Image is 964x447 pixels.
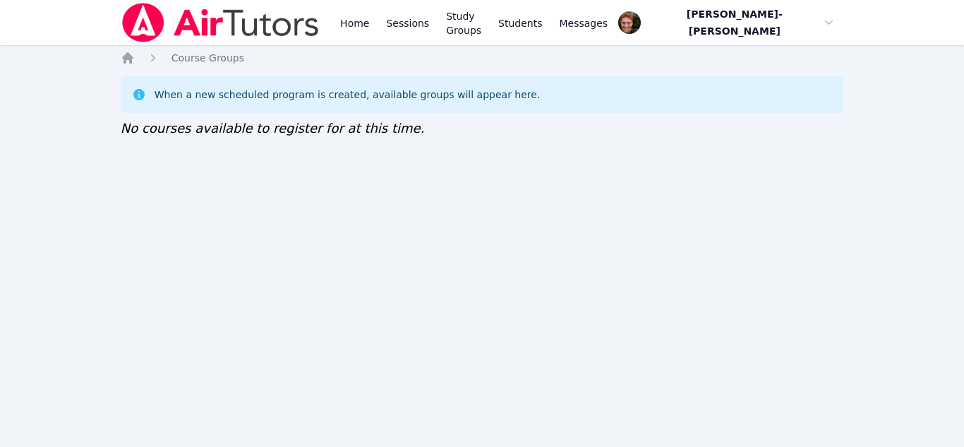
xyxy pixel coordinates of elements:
span: Messages [560,16,608,30]
img: Air Tutors [121,3,320,42]
span: Course Groups [171,52,244,64]
div: When a new scheduled program is created, available groups will appear here. [155,88,541,102]
span: No courses available to register for at this time. [121,121,425,136]
a: Course Groups [171,51,244,65]
nav: Breadcrumb [121,51,844,65]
